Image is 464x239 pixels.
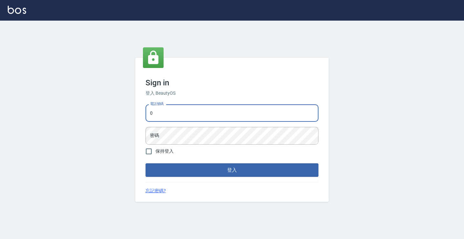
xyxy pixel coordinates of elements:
[146,78,318,87] h3: Sign in
[146,163,318,177] button: 登入
[150,101,164,106] label: 電話號碼
[146,90,318,97] h6: 登入 BeautyOS
[8,6,26,14] img: Logo
[156,148,174,155] span: 保持登入
[146,187,166,194] a: 忘記密碼?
